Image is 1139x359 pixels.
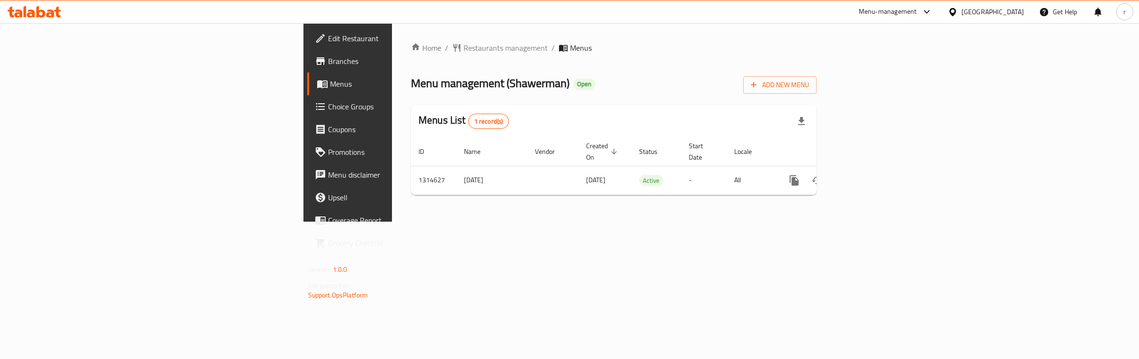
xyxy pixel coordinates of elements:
th: Actions [775,137,881,166]
span: 1.0.0 [333,263,347,276]
a: Restaurants management [452,42,548,54]
span: Get support on: [308,279,352,292]
span: Grocery Checklist [328,237,486,249]
span: Version: [308,263,331,276]
span: Created On [586,140,620,163]
button: Change Status [806,169,828,192]
span: Vendor [535,146,567,157]
a: Branches [307,50,494,72]
span: Menu disclaimer [328,169,486,180]
span: 1 record(s) [469,117,509,126]
table: enhanced table [411,137,881,195]
a: Coverage Report [307,209,494,232]
span: Choice Groups [328,101,486,112]
h2: Menus List [418,113,509,129]
span: ID [418,146,436,157]
li: / [552,42,555,54]
span: Start Date [689,140,715,163]
td: All [727,166,775,195]
span: Coupons [328,124,486,135]
span: Status [639,146,670,157]
a: Coupons [307,118,494,141]
a: Menus [307,72,494,95]
a: Choice Groups [307,95,494,118]
span: Name [464,146,493,157]
div: Open [573,79,595,90]
a: Edit Restaurant [307,27,494,50]
span: Promotions [328,146,486,158]
nav: breadcrumb [411,42,817,54]
span: Locale [734,146,764,157]
div: Menu-management [859,6,917,18]
span: Open [573,80,595,88]
span: Add New Menu [751,79,809,91]
span: Upsell [328,192,486,203]
a: Grocery Checklist [307,232,494,254]
button: more [783,169,806,192]
span: Branches [328,55,486,67]
div: Total records count [468,114,509,129]
span: Active [639,175,663,186]
span: Menus [570,42,592,54]
span: Restaurants management [463,42,548,54]
span: r [1123,7,1126,17]
div: [GEOGRAPHIC_DATA] [961,7,1024,17]
span: [DATE] [586,174,605,186]
span: Edit Restaurant [328,33,486,44]
span: Menus [330,78,486,90]
a: Upsell [307,186,494,209]
div: Export file [790,110,813,133]
button: Add New Menu [743,76,817,94]
span: Coverage Report [328,215,486,226]
td: - [681,166,727,195]
a: Menu disclaimer [307,163,494,186]
a: Promotions [307,141,494,163]
a: Support.OpsPlatform [308,289,368,301]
